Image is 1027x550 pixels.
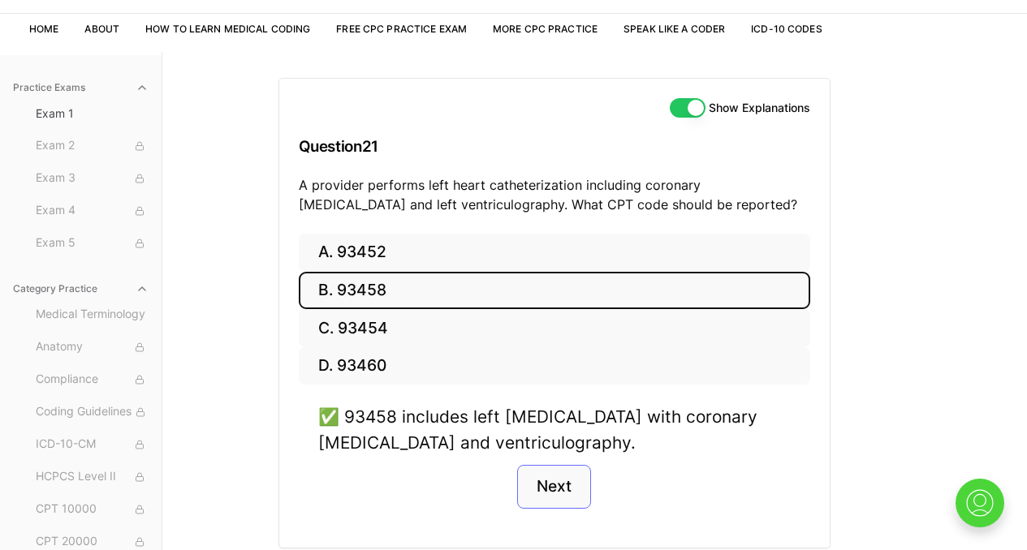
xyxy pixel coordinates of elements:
[299,272,810,310] button: B. 93458
[36,403,149,421] span: Coding Guidelines
[29,133,155,159] button: Exam 2
[36,338,149,356] span: Anatomy
[299,175,810,214] p: A provider performs left heart catheterization including coronary [MEDICAL_DATA] and left ventric...
[6,75,155,101] button: Practice Exams
[36,105,149,122] span: Exam 1
[6,276,155,302] button: Category Practice
[36,501,149,518] span: CPT 10000
[29,302,155,328] button: Medical Terminology
[36,436,149,453] span: ICD-10-CM
[29,198,155,224] button: Exam 4
[29,101,155,127] button: Exam 1
[36,371,149,389] span: Compliance
[36,137,149,155] span: Exam 2
[942,471,1027,550] iframe: portal-trigger
[299,234,810,272] button: A. 93452
[29,230,155,256] button: Exam 5
[145,23,310,35] a: How to Learn Medical Coding
[84,23,119,35] a: About
[29,432,155,458] button: ICD-10-CM
[36,234,149,252] span: Exam 5
[29,165,155,191] button: Exam 3
[624,23,725,35] a: Speak Like a Coder
[29,23,58,35] a: Home
[299,309,810,347] button: C. 93454
[29,367,155,393] button: Compliance
[36,202,149,220] span: Exam 4
[517,465,591,509] button: Next
[299,122,810,170] h3: Question 21
[299,347,810,385] button: D. 93460
[36,468,149,486] span: HCPCS Level II
[36,170,149,187] span: Exam 3
[336,23,467,35] a: Free CPC Practice Exam
[29,496,155,522] button: CPT 10000
[493,23,598,35] a: More CPC Practice
[29,464,155,490] button: HCPCS Level II
[709,102,810,114] label: Show Explanations
[29,399,155,425] button: Coding Guidelines
[751,23,822,35] a: ICD-10 Codes
[29,334,155,360] button: Anatomy
[318,404,791,454] div: ✅ 93458 includes left [MEDICAL_DATA] with coronary [MEDICAL_DATA] and ventriculography.
[36,306,149,324] span: Medical Terminology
